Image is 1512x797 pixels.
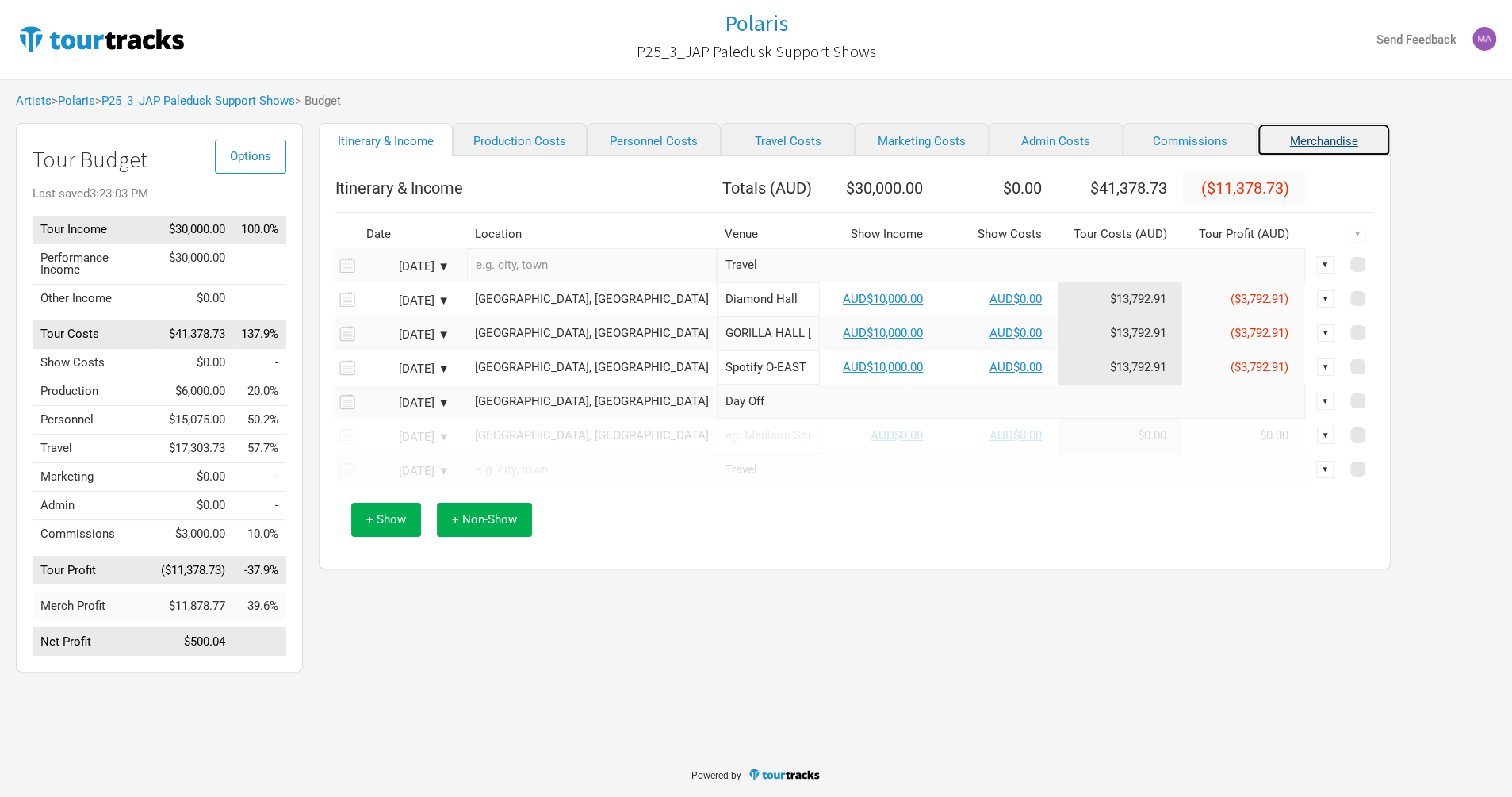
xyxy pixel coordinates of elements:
[820,220,939,248] th: Show Income
[358,220,461,248] th: Date
[153,592,233,620] td: $11,878.77
[1058,220,1183,248] th: Tour Costs ( AUD )
[33,406,153,435] td: Personnel
[33,492,153,520] td: Admin
[1317,324,1334,342] div: ▼
[33,148,286,172] h1: Tour Budget
[1058,172,1183,204] th: $41,378.73
[717,419,820,453] input: eg: Madison Square Garden
[233,435,286,463] td: Travel as % of Tour Income
[475,293,709,305] div: Nagoya, Japan
[295,95,341,107] span: > Budget
[820,172,939,204] th: $30,000.00
[475,362,709,374] div: Shibuya, Japan
[33,628,153,657] td: Net Profit
[843,292,923,306] a: AUD$10,000.00
[1317,290,1334,308] div: ▼
[1231,326,1288,340] span: ($3,792.91)
[33,320,153,349] td: Tour Costs
[855,123,989,156] a: Marketing Costs
[233,592,286,620] td: Merch Profit as % of Tour Income
[475,430,709,442] div: Shinjuku City, Japan
[33,188,286,200] div: Last saved 3:23:03 PM
[437,503,532,537] button: + Non-Show
[362,397,450,409] div: [DATE] ▼
[319,123,453,156] a: Itinerary & Income
[843,360,923,374] a: AUD$10,000.00
[467,453,717,487] input: e.g. city, town
[717,220,820,248] th: Venue
[1058,351,1183,385] td: Tour Cost allocation from Production, Personnel, Travel, Marketing, Admin & Commissions
[362,261,450,273] div: [DATE] ▼
[1231,360,1288,374] span: ($3,792.91)
[16,23,187,55] img: TourTracks
[58,94,95,108] a: Polaris
[33,435,153,463] td: Travel
[362,295,450,307] div: [DATE] ▼
[871,428,923,443] a: AUD$0.00
[717,248,1305,282] input: Travel
[1316,461,1334,478] div: ▼
[233,320,286,349] td: Tour Costs as % of Tour Income
[33,349,153,377] td: Show Costs
[1058,419,1183,453] td: Tour Cost allocation from Production, Personnel, Travel, Marketing, Admin & Commissions
[1123,123,1257,156] a: Commissions
[153,406,233,435] td: $15,075.00
[362,431,450,443] div: [DATE] ▼
[153,463,233,492] td: $0.00
[95,95,295,107] span: >
[230,149,271,163] span: Options
[33,592,153,620] td: Merch Profit
[153,284,233,312] td: $0.00
[153,377,233,406] td: $6,000.00
[1058,282,1183,316] td: Tour Cost allocation from Production, Personnel, Travel, Marketing, Admin & Commissions
[717,351,820,385] input: Spotify O-EAST
[351,503,421,537] button: + Show
[1058,316,1183,351] td: Tour Cost allocation from Production, Personnel, Travel, Marketing, Admin & Commissions
[748,768,821,781] img: TourTracks
[233,406,286,435] td: Personnel as % of Tour Income
[33,556,153,584] td: Tour Profit
[233,520,286,549] td: Commissions as % of Tour Income
[452,512,517,527] span: + Non-Show
[989,360,1042,374] a: AUD$0.00
[233,492,286,520] td: Admin as % of Tour Income
[636,43,875,60] h2: P25_3_JAP Paledusk Support Shows
[33,463,153,492] td: Marketing
[717,172,820,204] th: Totals ( AUD )
[1317,358,1334,376] div: ▼
[153,492,233,520] td: $0.00
[475,396,709,408] div: Shibuya, Japan
[587,123,721,156] a: Personnel Costs
[843,326,923,340] a: AUD$10,000.00
[233,628,286,657] td: Net Profit as % of Tour Income
[1316,256,1334,274] div: ▼
[724,9,787,37] h1: Polaris
[1349,225,1366,243] div: ▼
[153,243,233,284] td: $30,000.00
[16,94,52,108] a: Artists
[233,349,286,377] td: Show Costs as % of Tour Income
[939,172,1058,204] th: $0.00
[989,428,1042,443] a: AUD$0.00
[52,95,95,107] span: >
[153,520,233,549] td: $3,000.00
[233,556,286,584] td: Tour Profit as % of Tour Income
[33,377,153,406] td: Production
[33,520,153,549] td: Commissions
[153,216,233,244] td: $30,000.00
[1376,33,1456,47] strong: Send Feedback
[215,140,286,174] button: Options
[475,328,709,339] div: Osaka, Japan
[453,123,587,156] a: Production Costs
[724,11,787,36] a: Polaris
[989,292,1042,306] a: AUD$0.00
[939,220,1058,248] th: Show Costs
[691,770,741,781] span: Powered by
[1316,393,1334,410] div: ▼
[467,248,717,282] input: e.g. city, town
[636,35,875,68] a: P25_3_JAP Paledusk Support Shows
[33,216,153,244] td: Tour Income
[153,435,233,463] td: $17,303.73
[233,284,286,312] td: Other Income as % of Tour Income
